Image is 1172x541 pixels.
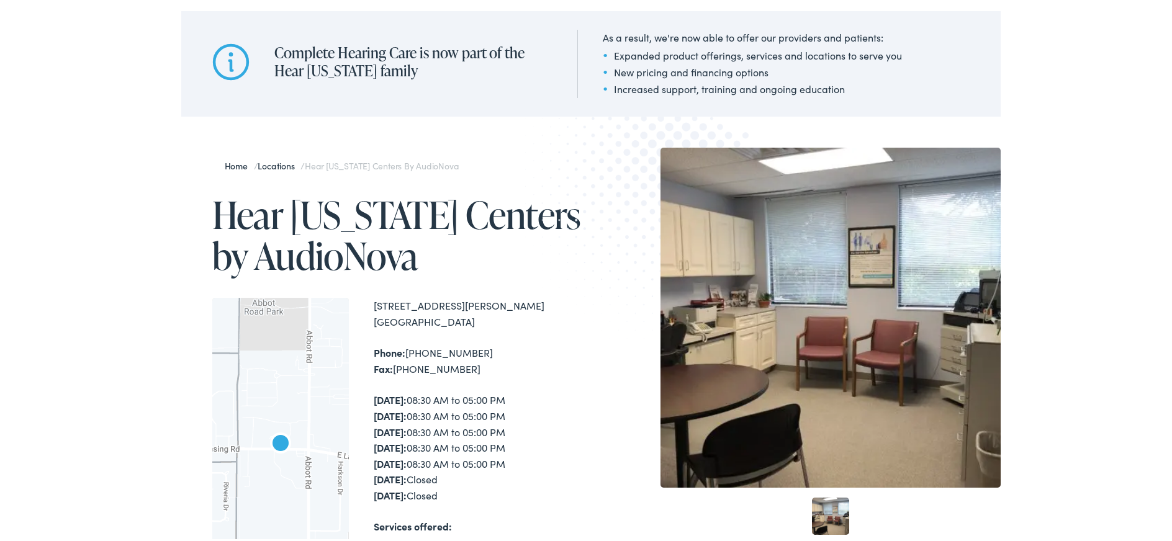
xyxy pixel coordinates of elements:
[374,391,407,405] strong: [DATE]:
[374,344,405,357] strong: Phone:
[258,158,300,170] a: Locations
[225,158,254,170] a: Home
[374,343,591,375] div: [PHONE_NUMBER] [PHONE_NUMBER]
[374,517,452,531] strong: Services offered:
[603,28,902,43] div: As a result, we're now able to offer our providers and patients:
[603,46,902,61] li: Expanded product offerings, services and locations to serve you
[374,486,407,500] strong: [DATE]:
[212,192,591,274] h1: Hear [US_STATE] Centers by AudioNova
[374,390,591,501] div: 08:30 AM to 05:00 PM 08:30 AM to 05:00 PM 08:30 AM to 05:00 PM 08:30 AM to 05:00 PM 08:30 AM to 0...
[225,158,459,170] span: / /
[374,423,407,437] strong: [DATE]:
[374,470,407,484] strong: [DATE]:
[374,407,407,421] strong: [DATE]:
[603,63,902,78] li: New pricing and financing options
[305,158,458,170] span: Hear [US_STATE] Centers by AudioNova
[603,79,902,94] li: Increased support, training and ongoing education
[374,360,393,373] strong: Fax:
[274,42,552,78] h2: Complete Hearing Care is now part of the Hear [US_STATE] family
[374,439,407,452] strong: [DATE]:
[261,423,300,463] div: Hear Michigan Centers by AudioNova
[812,496,849,533] a: 1
[374,455,407,468] strong: [DATE]:
[374,296,591,328] div: [STREET_ADDRESS][PERSON_NAME] [GEOGRAPHIC_DATA]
